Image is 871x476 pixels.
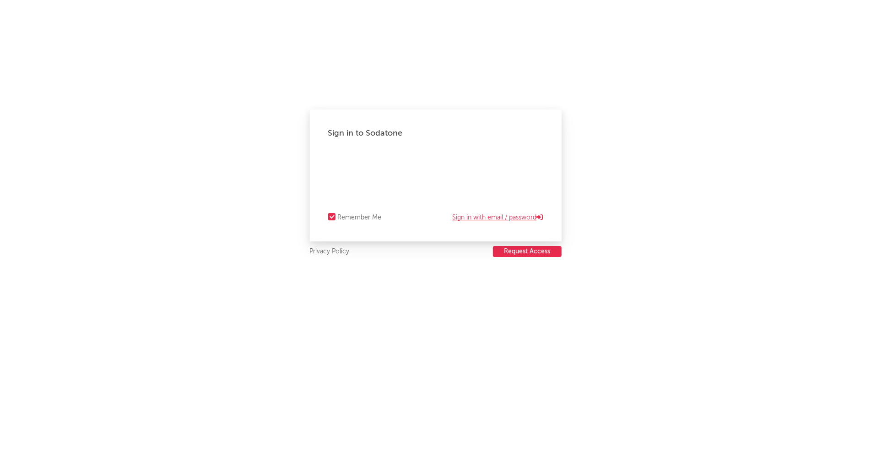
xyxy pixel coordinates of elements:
[328,128,543,139] div: Sign in to Sodatone
[310,246,350,257] a: Privacy Policy
[453,212,543,223] a: Sign in with email / password
[493,246,562,257] button: Request Access
[338,212,382,223] div: Remember Me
